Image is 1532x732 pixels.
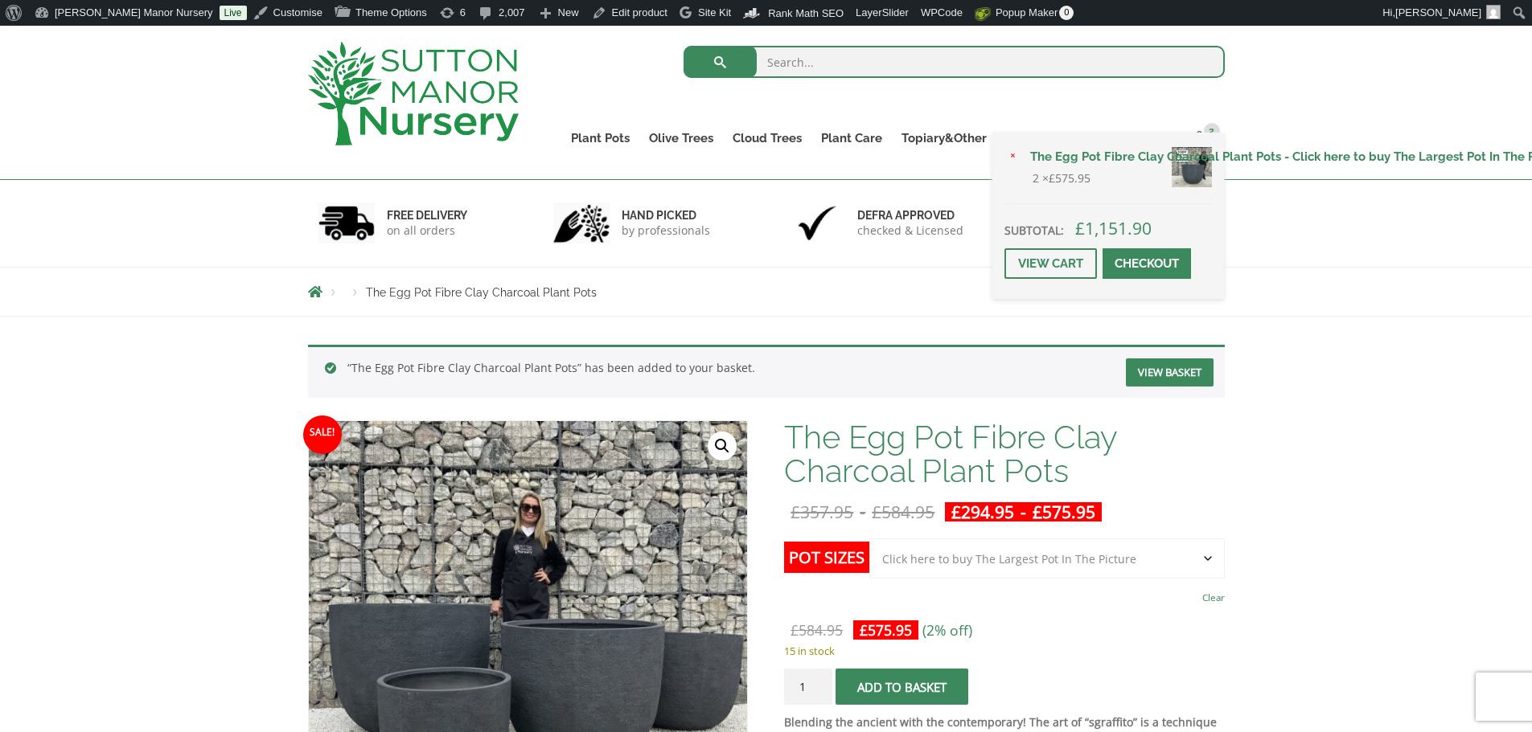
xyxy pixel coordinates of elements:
[553,202,610,243] img: 2.jpg
[922,620,972,640] span: (2% off)
[1033,501,1042,523] span: £
[366,286,597,299] span: The Egg Pot Fibre Clay Charcoal Plant Pots
[1004,248,1097,279] a: View cart
[860,620,912,640] bdi: 575.95
[784,669,832,705] input: Product quantity
[1033,501,1095,523] bdi: 575.95
[857,223,963,239] p: checked & Licensed
[892,127,996,149] a: Topiary&Other
[387,223,467,239] p: on all orders
[951,501,1014,523] bdi: 294.95
[308,285,1225,298] nav: Breadcrumbs
[860,620,868,640] span: £
[622,223,710,239] p: by professionals
[308,42,519,145] img: logo
[784,502,941,521] del: -
[308,345,1225,398] div: “The Egg Pot Fibre Clay Charcoal Plant Pots” has been added to your basket.
[698,6,731,18] span: Site Kit
[791,501,853,523] bdi: 357.95
[708,431,737,460] a: View full-screen image gallery
[945,502,1102,521] ins: -
[1395,6,1481,18] span: [PERSON_NAME]
[791,501,800,523] span: £
[318,202,375,243] img: 1.jpg
[1075,217,1152,239] bdi: 1,151.90
[1004,223,1064,238] strong: Subtotal:
[789,202,845,243] img: 3.jpg
[1051,127,1119,149] a: Delivery
[1033,169,1090,188] span: 2 ×
[872,501,934,523] bdi: 584.95
[836,669,968,705] button: Add to basket
[1119,127,1184,149] a: Contact
[791,620,799,640] span: £
[996,127,1051,149] a: About
[1049,170,1090,186] bdi: 575.95
[1172,147,1212,187] img: The Egg Pot Fibre Clay Charcoal Plant Pots - Click here to buy The Largest Pot In The Picture
[1075,217,1085,239] span: £
[1184,127,1225,149] a: 2
[1103,248,1191,279] a: Checkout
[220,6,247,20] a: Live
[387,208,467,223] h6: FREE DELIVERY
[811,127,892,149] a: Plant Care
[784,420,1224,488] h1: The Egg Pot Fibre Clay Charcoal Plant Pots
[857,208,963,223] h6: Defra approved
[723,127,811,149] a: Cloud Trees
[622,208,710,223] h6: hand picked
[951,501,961,523] span: £
[561,127,639,149] a: Plant Pots
[768,7,844,19] span: Rank Math SEO
[1004,149,1022,166] a: Remove The Egg Pot Fibre Clay Charcoal Plant Pots - Click here to buy The Largest Pot In The Pict...
[791,620,843,640] bdi: 584.95
[1202,587,1225,609] a: Clear options
[1059,6,1074,20] span: 0
[303,415,342,454] span: Sale!
[1021,145,1212,169] a: The Egg Pot Fibre Clay Charcoal Plant Pots - Click here to buy The Largest Pot In The Picture
[1049,170,1055,186] span: £
[639,127,723,149] a: Olive Trees
[872,501,881,523] span: £
[684,46,1225,78] input: Search...
[784,641,1224,660] p: 15 in stock
[784,542,869,573] label: Pot Sizes
[1204,123,1220,139] span: 2
[1126,358,1214,386] a: View basket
